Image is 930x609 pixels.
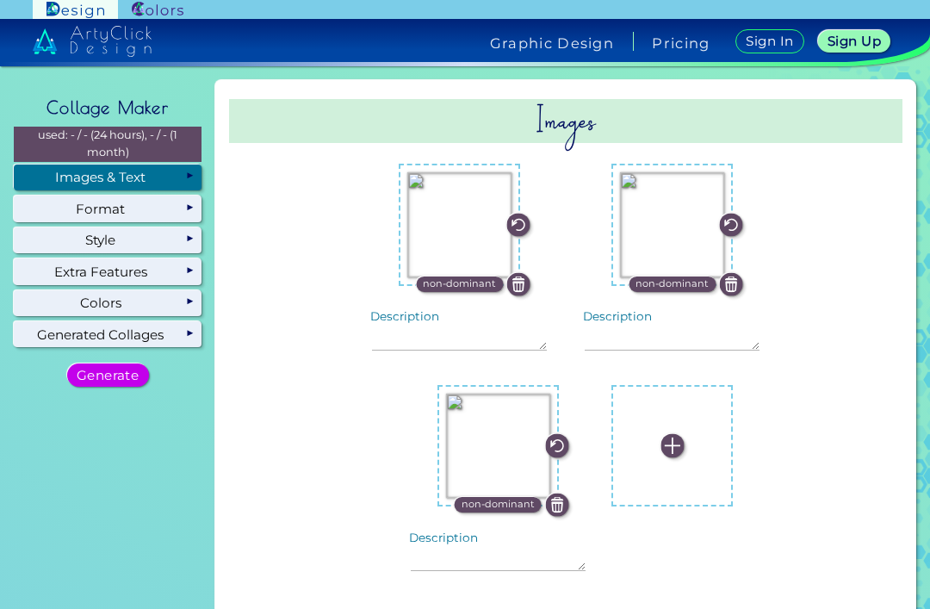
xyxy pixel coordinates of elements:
p: non-dominant [635,277,709,292]
a: Pricing [652,36,710,50]
h5: Sign Up [830,35,878,47]
div: Colors [14,290,201,316]
img: artyclick_design_logo_white_combined_path.svg [33,26,152,57]
div: Format [14,196,201,221]
img: b41803bb-ee5e-447f-ba18-a11807f13c2c [620,172,724,277]
div: Images & Text [14,165,201,190]
label: Description [409,532,478,544]
div: Style [14,227,201,253]
a: Sign Up [821,31,887,52]
p: non-dominant [423,277,496,292]
h2: Images [229,99,902,143]
h4: Graphic Design [490,36,614,50]
img: icon_plus_white.svg [660,434,684,457]
p: non-dominant [462,497,535,513]
div: Generated Collages [14,321,201,347]
label: Description [370,311,439,323]
a: Sign In [739,30,801,53]
img: 558b45ff-2a85-4883-95cc-3f2c842b1ee5 [446,394,550,498]
h5: Generate [79,370,135,382]
div: Extra Features [14,258,201,284]
img: ArtyClick Colors logo [132,2,183,18]
h2: Collage Maker [38,89,177,127]
img: 1e49de17-3d1e-4c2a-8906-bec8225762e1 [407,172,512,277]
label: Description [583,311,652,323]
h5: Sign In [748,35,791,47]
p: used: - / - (24 hours), - / - (1 month) [14,127,201,162]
